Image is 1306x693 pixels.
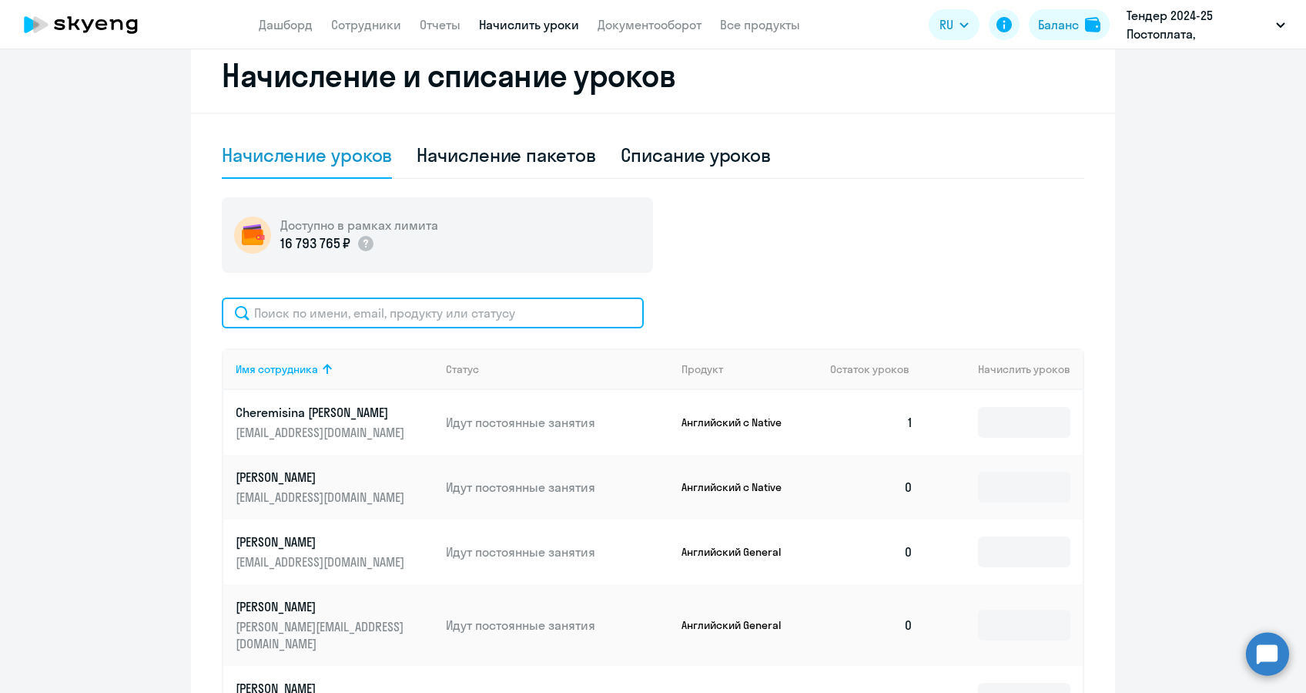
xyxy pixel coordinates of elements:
div: Продукт [681,362,819,376]
button: Балансbalance [1029,9,1110,40]
div: Имя сотрудника [236,362,318,376]
td: 1 [818,390,926,455]
div: Статус [446,362,669,376]
div: Начисление пакетов [417,143,595,167]
button: Тендер 2024-25 Постоплата, [GEOGRAPHIC_DATA], ООО [1119,6,1293,43]
p: Идут постоянные занятия [446,414,669,431]
p: 16 793 765 ₽ [280,234,350,254]
div: Начисление уроков [222,143,392,167]
p: [PERSON_NAME] [236,533,408,550]
p: Английский с Native [681,415,797,429]
th: Начислить уроков [926,348,1083,390]
a: Дашборд [259,17,313,32]
h5: Доступно в рамках лимита [280,217,438,234]
td: 0 [818,520,926,584]
h2: Начисление и списание уроков [222,57,1084,94]
p: Идут постоянные занятия [446,543,669,560]
a: [PERSON_NAME][EMAIL_ADDRESS][DOMAIN_NAME] [236,469,434,506]
p: Идут постоянные занятия [446,479,669,496]
p: Идут постоянные занятия [446,617,669,634]
div: Имя сотрудника [236,362,434,376]
td: 0 [818,584,926,666]
a: Все продукты [720,17,800,32]
p: Тендер 2024-25 Постоплата, [GEOGRAPHIC_DATA], ООО [1127,6,1270,43]
span: RU [939,15,953,34]
div: Продукт [681,362,723,376]
p: Cheremisina [PERSON_NAME] [236,404,408,421]
a: Cheremisina [PERSON_NAME][EMAIL_ADDRESS][DOMAIN_NAME] [236,404,434,441]
div: Остаток уроков [830,362,926,376]
a: Сотрудники [331,17,401,32]
input: Поиск по имени, email, продукту или статусу [222,298,644,328]
p: [EMAIL_ADDRESS][DOMAIN_NAME] [236,424,408,441]
img: wallet-circle.png [234,217,271,254]
a: Документооборот [598,17,702,32]
a: Отчеты [420,17,460,32]
a: [PERSON_NAME][EMAIL_ADDRESS][DOMAIN_NAME] [236,533,434,570]
p: [EMAIL_ADDRESS][DOMAIN_NAME] [236,489,408,506]
a: Начислить уроки [479,17,579,32]
p: [EMAIL_ADDRESS][DOMAIN_NAME] [236,553,408,570]
div: Баланс [1038,15,1079,34]
p: Английский General [681,618,797,632]
div: Статус [446,362,479,376]
span: Остаток уроков [830,362,909,376]
img: balance [1085,17,1100,32]
a: [PERSON_NAME][PERSON_NAME][EMAIL_ADDRESS][DOMAIN_NAME] [236,598,434,652]
p: [PERSON_NAME][EMAIL_ADDRESS][DOMAIN_NAME] [236,618,408,652]
td: 0 [818,455,926,520]
p: [PERSON_NAME] [236,469,408,486]
p: [PERSON_NAME] [236,598,408,615]
p: Английский с Native [681,480,797,494]
div: Списание уроков [621,143,772,167]
p: Английский General [681,545,797,559]
button: RU [929,9,979,40]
